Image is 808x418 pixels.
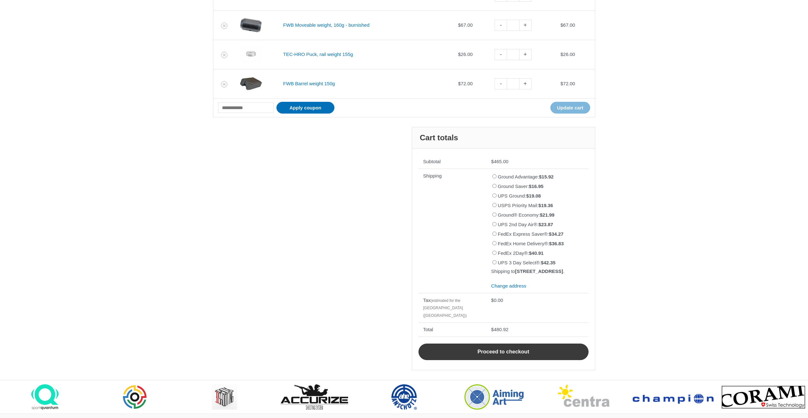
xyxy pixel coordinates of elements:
[526,193,541,199] bdi: 19.08
[539,174,554,179] bdi: 15.92
[498,222,553,227] label: UPS 2nd Day Air®:
[541,260,543,265] span: $
[541,260,555,265] bdi: 42.35
[519,78,532,89] a: +
[498,184,543,189] label: Ground Saver:
[529,184,544,189] bdi: 16.95
[549,231,563,237] bdi: 34.27
[549,241,552,246] span: $
[491,297,503,303] bdi: 0.00
[240,43,262,66] img: TEC-HRO Puck, rail weight 155g
[418,344,589,360] a: Proceed to checkout
[526,193,529,199] span: $
[458,52,473,57] bdi: 26.00
[507,78,519,89] input: Product quantity
[221,81,227,87] a: Remove FWB Barrel weight 150g from cart
[519,20,532,31] a: +
[561,22,575,28] bdi: 67.00
[418,323,487,337] th: Total
[418,155,487,169] th: Subtotal
[423,298,467,318] small: (estimated for the [GEOGRAPHIC_DATA] ([GEOGRAPHIC_DATA]))
[412,127,595,149] h2: Cart totals
[540,212,554,218] bdi: 21.99
[498,193,541,199] label: UPS Ground:
[539,222,553,227] bdi: 23.87
[495,49,507,60] a: -
[498,203,553,208] label: USPS Priority Mail:
[240,73,262,95] img: FWB Barrel weight 150g
[418,293,487,323] th: Tax
[561,81,575,86] bdi: 72.00
[491,159,508,164] bdi: 465.00
[550,102,590,114] button: Update cart
[491,327,494,332] span: $
[529,250,544,256] bdi: 40.91
[507,20,519,31] input: Product quantity
[561,81,563,86] span: $
[221,23,227,29] a: Remove FWB Moveable weight, 160g - burnished from cart
[529,184,532,189] span: $
[283,81,335,86] a: FWB Barrel weight 150g
[561,52,563,57] span: $
[458,52,461,57] span: $
[498,212,554,218] label: Ground® Economy:
[519,49,532,60] a: +
[498,174,554,179] label: Ground Advantage:
[491,327,508,332] bdi: 480.92
[539,174,541,179] span: $
[549,231,551,237] span: $
[283,22,369,28] a: FWB Moveable weight, 160g - burnished
[507,49,519,60] input: Product quantity
[549,241,564,246] bdi: 36.83
[240,14,262,36] img: FWB Moveable weight, 160g - burnished
[540,212,542,218] span: $
[458,22,461,28] span: $
[418,169,487,293] th: Shipping
[529,250,532,256] span: $
[498,241,564,246] label: FedEx Home Delivery®:
[491,283,526,289] a: Change address
[498,250,544,256] label: FedEx 2Day®:
[539,203,541,208] span: $
[539,222,541,227] span: $
[539,203,553,208] bdi: 19.36
[458,81,461,86] span: $
[458,81,473,86] bdi: 72.00
[458,22,473,28] bdi: 67.00
[221,52,227,58] a: Remove TEC-HRO Puck, rail weight 155g from cart
[495,20,507,31] a: -
[515,268,563,274] strong: [STREET_ADDRESS]
[491,159,494,164] span: $
[283,52,353,57] a: TEC-HRO Puck, rail weight 155g
[498,260,555,265] label: UPS 3 Day Select®:
[495,78,507,89] a: -
[491,268,583,275] p: Shipping to .
[561,22,563,28] span: $
[276,102,334,114] button: Apply coupon
[498,231,563,237] label: FedEx Express Saver®:
[561,52,575,57] bdi: 26.00
[491,297,494,303] span: $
